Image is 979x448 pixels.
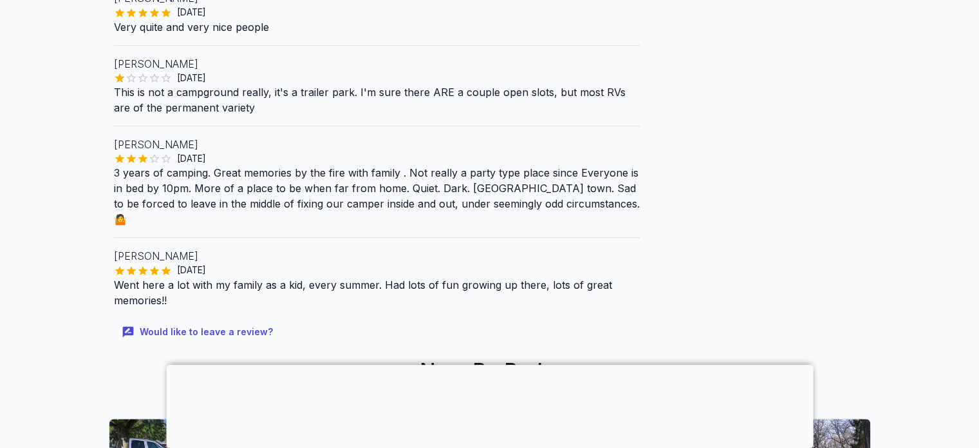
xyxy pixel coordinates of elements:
[114,56,640,72] p: [PERSON_NAME]
[172,72,211,84] span: [DATE]
[166,365,813,445] iframe: Advertisement
[114,84,640,115] p: This is not a campground really, it's a trailer park. I'm sure there ARE a couple open slots, but...
[114,19,640,35] p: Very quite and very nice people
[172,6,211,19] span: [DATE]
[114,248,640,264] p: [PERSON_NAME]
[114,318,283,346] button: Would like to leave a review?
[172,152,211,165] span: [DATE]
[114,137,640,152] p: [PERSON_NAME]
[104,356,876,387] h2: Near By Parks
[114,165,640,227] p: 3 years of camping. Great memories by the fire with family . Not really a party type place since ...
[172,264,211,277] span: [DATE]
[114,277,640,308] p: Went here a lot with my family as a kid, every summer. Had lots of fun growing up there, lots of ...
